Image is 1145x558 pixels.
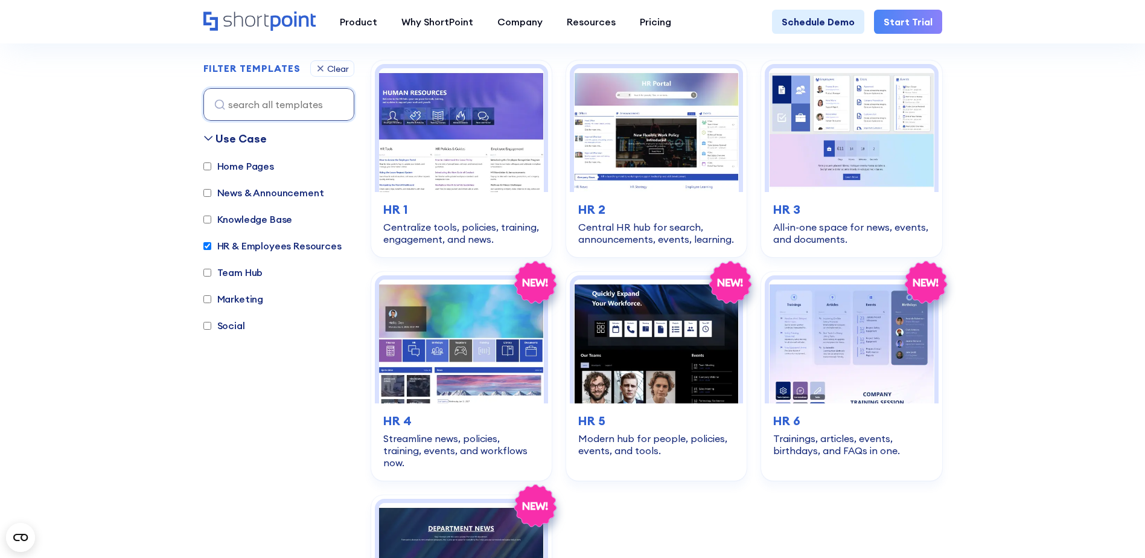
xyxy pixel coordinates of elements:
[203,63,301,74] h2: FILTER TEMPLATES
[203,292,264,306] label: Marketing
[383,432,540,469] div: Streamline news, policies, training, events, and workflows now.
[203,162,211,170] input: Home Pages
[203,242,211,250] input: HR & Employees Resources
[203,265,263,280] label: Team Hub
[203,318,245,333] label: Social
[203,189,211,197] input: News & Announcement
[1085,500,1145,558] iframe: Chat Widget
[383,412,540,430] h3: HR 4
[203,159,274,173] label: Home Pages
[371,272,552,481] a: HR 4 – SharePoint HR Intranet Template: Streamline news, policies, training, events, and workflow...
[203,295,211,303] input: Marketing
[203,88,354,121] input: search all templates
[566,60,747,257] a: HR 2 - HR Intranet Portal: Central HR hub for search, announcements, events, learning.HR 2Central...
[567,14,616,29] div: Resources
[578,221,735,245] div: Central HR hub for search, announcements, events, learning.
[578,412,735,430] h3: HR 5
[769,280,934,403] img: HR 6 – HR SharePoint Site Template: Trainings, articles, events, birthdays, and FAQs in one.
[628,10,683,34] a: Pricing
[203,11,316,32] a: Home
[389,10,485,34] a: Why ShortPoint
[203,212,293,226] label: Knowledge Base
[769,68,934,192] img: HR 3 – HR Intranet Template: All‑in‑one space for news, events, and documents.
[383,200,540,219] h3: HR 1
[203,269,211,277] input: Team Hub
[6,523,35,552] button: Open CMP widget
[203,185,324,200] label: News & Announcement
[485,10,555,34] a: Company
[379,68,544,192] img: HR 1 – Human Resources Template: Centralize tools, policies, training, engagement, and news.
[578,200,735,219] h3: HR 2
[874,10,942,34] a: Start Trial
[215,130,267,147] div: Use Case
[773,412,930,430] h3: HR 6
[555,10,628,34] a: Resources
[773,221,930,245] div: All‑in‑one space for news, events, and documents.
[203,216,211,223] input: Knowledge Base
[566,272,747,481] a: HR 5 – Human Resource Template: Modern hub for people, policies, events, and tools.HR 5Modern hub...
[574,280,739,403] img: HR 5 – Human Resource Template: Modern hub for people, policies, events, and tools.
[772,10,864,34] a: Schedule Demo
[574,68,739,192] img: HR 2 - HR Intranet Portal: Central HR hub for search, announcements, events, learning.
[340,14,377,29] div: Product
[371,60,552,257] a: HR 1 – Human Resources Template: Centralize tools, policies, training, engagement, and news.HR 1C...
[327,65,349,73] div: Clear
[773,200,930,219] h3: HR 3
[203,239,342,253] label: HR & Employees Resources
[379,280,544,403] img: HR 4 – SharePoint HR Intranet Template: Streamline news, policies, training, events, and workflow...
[401,14,473,29] div: Why ShortPoint
[761,60,942,257] a: HR 3 – HR Intranet Template: All‑in‑one space for news, events, and documents.HR 3All‑in‑one spac...
[203,322,211,330] input: Social
[497,14,543,29] div: Company
[640,14,671,29] div: Pricing
[578,432,735,457] div: Modern hub for people, policies, events, and tools.
[761,272,942,481] a: HR 6 – HR SharePoint Site Template: Trainings, articles, events, birthdays, and FAQs in one.HR 6T...
[328,10,389,34] a: Product
[773,432,930,457] div: Trainings, articles, events, birthdays, and FAQs in one.
[383,221,540,245] div: Centralize tools, policies, training, engagement, and news.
